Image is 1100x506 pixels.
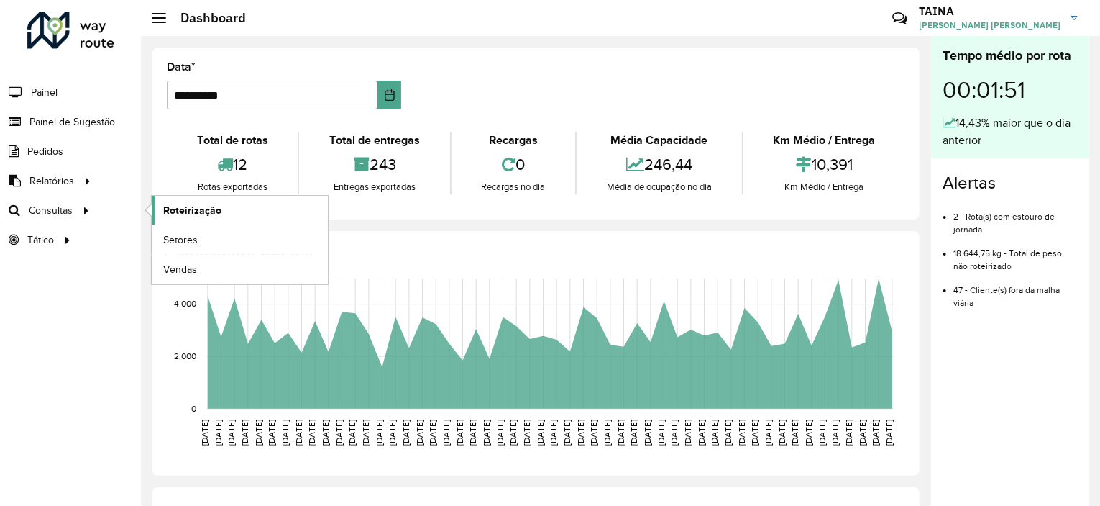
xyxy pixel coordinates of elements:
[347,420,357,446] text: [DATE]
[167,58,196,76] label: Data
[953,236,1078,273] li: 18.644,75 kg - Total de peso não roteirizado
[191,404,196,413] text: 0
[871,420,880,446] text: [DATE]
[549,420,558,446] text: [DATE]
[388,420,397,446] text: [DATE]
[170,180,294,194] div: Rotas exportadas
[953,199,1078,236] li: 2 - Rota(s) com estouro de jornada
[152,225,328,254] a: Setores
[303,149,446,180] div: 243
[170,149,294,180] div: 12
[777,420,787,446] text: [DATE]
[468,420,477,446] text: [DATE]
[303,132,446,149] div: Total de entregas
[562,420,572,446] text: [DATE]
[683,420,692,446] text: [DATE]
[737,420,746,446] text: [DATE]
[884,3,915,34] a: Contato Rápido
[710,420,719,446] text: [DATE]
[643,420,652,446] text: [DATE]
[27,144,63,159] span: Pedidos
[747,149,902,180] div: 10,391
[522,420,531,446] text: [DATE]
[764,420,773,446] text: [DATE]
[240,420,249,446] text: [DATE]
[844,420,853,446] text: [DATE]
[226,420,236,446] text: [DATE]
[163,203,221,218] span: Roteirização
[375,420,384,446] text: [DATE]
[669,420,679,446] text: [DATE]
[580,132,738,149] div: Média Capacidade
[723,420,733,446] text: [DATE]
[334,420,344,446] text: [DATE]
[401,420,411,446] text: [DATE]
[163,232,198,248] span: Setores
[377,81,402,109] button: Choose Date
[29,114,115,130] span: Painel de Sugestão
[280,420,290,446] text: [DATE]
[27,232,54,248] span: Tático
[919,19,1060,32] span: [PERSON_NAME] [PERSON_NAME]
[817,420,827,446] text: [DATE]
[747,180,902,194] div: Km Médio / Entrega
[294,420,303,446] text: [DATE]
[170,132,294,149] div: Total de rotas
[267,420,276,446] text: [DATE]
[580,149,738,180] div: 246,44
[629,420,638,446] text: [DATE]
[943,173,1078,194] h4: Alertas
[152,196,328,225] a: Roteirização
[455,149,572,180] div: 0
[174,299,196,309] text: 4,000
[589,420,598,446] text: [DATE]
[953,273,1078,310] li: 47 - Cliente(s) fora da malha viária
[747,132,902,149] div: Km Médio / Entrega
[580,180,738,194] div: Média de ocupação no dia
[163,262,197,277] span: Vendas
[943,65,1078,114] div: 00:01:51
[31,85,58,100] span: Painel
[943,114,1078,149] div: 14,43% maior que o dia anterior
[943,46,1078,65] div: Tempo médio por rota
[164,245,905,266] h4: Capacidade por dia
[166,10,246,26] h2: Dashboard
[455,132,572,149] div: Recargas
[361,420,370,446] text: [DATE]
[415,420,424,446] text: [DATE]
[602,420,612,446] text: [DATE]
[919,4,1060,18] h3: TAINA
[303,180,446,194] div: Entregas exportadas
[656,420,666,446] text: [DATE]
[254,420,263,446] text: [DATE]
[200,420,209,446] text: [DATE]
[428,420,437,446] text: [DATE]
[29,203,73,218] span: Consultas
[750,420,759,446] text: [DATE]
[455,180,572,194] div: Recargas no dia
[307,420,316,446] text: [DATE]
[576,420,585,446] text: [DATE]
[152,255,328,284] a: Vendas
[321,420,330,446] text: [DATE]
[495,420,505,446] text: [DATE]
[174,352,196,361] text: 2,000
[441,420,451,446] text: [DATE]
[830,420,840,446] text: [DATE]
[804,420,813,446] text: [DATE]
[455,420,464,446] text: [DATE]
[858,420,867,446] text: [DATE]
[616,420,625,446] text: [DATE]
[884,420,894,446] text: [DATE]
[482,420,491,446] text: [DATE]
[29,173,74,189] span: Relatórios
[697,420,706,446] text: [DATE]
[214,420,223,446] text: [DATE]
[790,420,799,446] text: [DATE]
[508,420,518,446] text: [DATE]
[536,420,545,446] text: [DATE]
